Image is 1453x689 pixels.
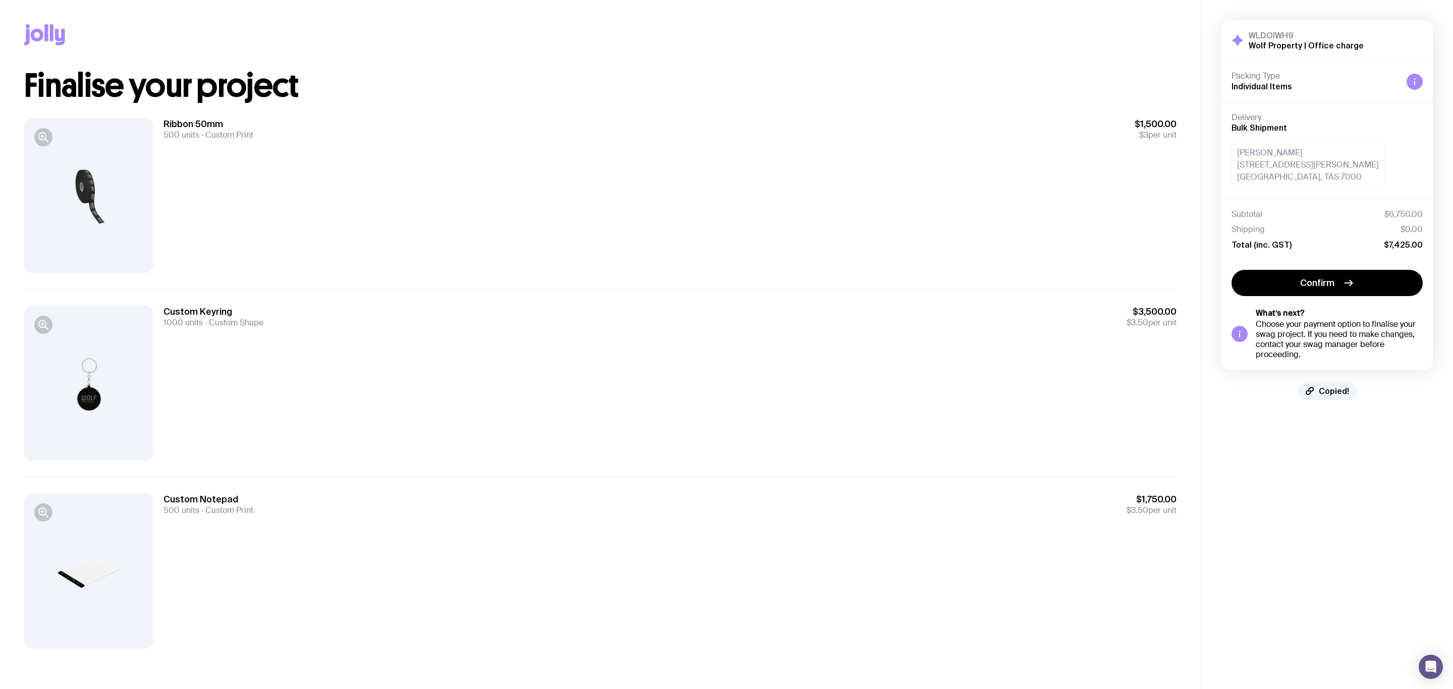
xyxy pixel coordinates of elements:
h4: Delivery [1232,112,1423,123]
span: Shipping [1232,224,1265,235]
button: Copied! [1298,382,1357,400]
span: 1000 units [163,317,203,328]
span: per unit [1135,130,1177,140]
h1: Finalise your project [24,70,1177,102]
span: $6,750.00 [1384,209,1423,219]
span: $1,500.00 [1135,118,1177,130]
div: [PERSON_NAME] [STREET_ADDRESS][PERSON_NAME] [GEOGRAPHIC_DATA], TAS 7000 [1232,141,1384,189]
h3: Custom Notepad [163,493,253,505]
h4: Packing Type [1232,71,1399,81]
h3: Custom Keyring [163,306,263,318]
span: Individual Items [1232,82,1292,91]
span: $3.50 [1127,505,1148,515]
span: per unit [1127,505,1177,515]
div: Choose your payment option to finalise your swag project. If you need to make changes, contact yo... [1256,319,1423,360]
h3: Ribbon 50mm [163,118,253,130]
span: Custom Print [199,505,253,515]
span: $3,500.00 [1127,306,1177,318]
span: $7,425.00 [1384,240,1423,250]
span: $3.50 [1127,317,1148,328]
span: 500 units [163,505,199,515]
span: Bulk Shipment [1232,123,1287,132]
span: Total (inc. GST) [1232,240,1292,250]
span: $3 [1139,130,1148,140]
span: $1,750.00 [1127,493,1177,505]
span: Custom Print [199,130,253,140]
span: $0.00 [1401,224,1423,235]
span: Copied! [1319,386,1349,396]
h2: Wolf Property | Office charge [1249,40,1364,50]
span: Confirm [1300,277,1334,289]
h3: WLDOIWH9 [1249,30,1364,40]
h5: What’s next? [1256,308,1423,318]
span: Custom Shape [203,317,263,328]
span: per unit [1127,318,1177,328]
span: Subtotal [1232,209,1262,219]
span: 500 units [163,130,199,140]
button: Confirm [1232,270,1423,296]
div: Open Intercom Messenger [1419,655,1443,679]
